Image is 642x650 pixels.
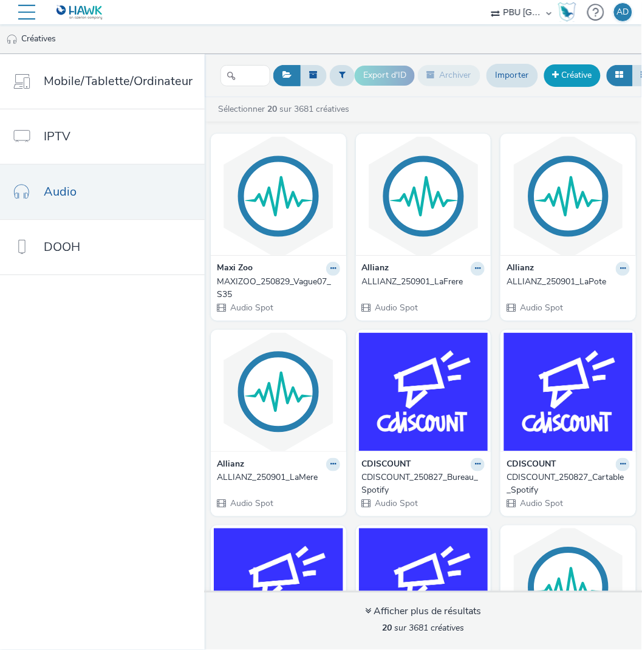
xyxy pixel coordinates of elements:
[504,529,633,647] img: GRANDFRAIS_250830_Aujourd'hui_Pnns3_Spotify visual
[507,262,534,276] strong: Allianz
[217,458,244,472] strong: Allianz
[220,65,270,86] input: Rechercher...
[558,2,581,22] a: Hawk Academy
[355,66,415,85] button: Export d'ID
[214,333,343,451] img: ALLIANZ_250901_LaMere visual
[617,3,629,21] div: AD
[362,458,412,472] strong: CDISCOUNT
[217,276,335,301] div: MAXIZOO_250829_Vague07_S35
[366,605,482,619] div: Afficher plus de résultats
[374,302,418,313] span: Audio Spot
[362,471,485,496] a: CDISCOUNT_250827_Bureau_Spotify
[6,33,18,46] img: audio
[507,471,630,496] a: CDISCOUNT_250827_Cartable_Spotify
[44,72,193,90] span: Mobile/Tablette/Ordinateur
[214,137,343,255] img: MAXIZOO_250829_Vague07_S35 visual
[56,5,103,20] img: undefined Logo
[217,276,340,301] a: MAXIZOO_250829_Vague07_S35
[229,498,273,509] span: Audio Spot
[487,64,538,87] a: Importer
[44,128,70,145] span: IPTV
[558,2,576,22] img: Hawk Academy
[359,333,488,451] img: CDISCOUNT_250827_Bureau_Spotify visual
[362,262,389,276] strong: Allianz
[418,65,480,86] button: Archiver
[229,302,273,313] span: Audio Spot
[267,103,277,115] strong: 20
[607,65,633,86] button: Grille
[544,64,601,86] a: Créative
[44,238,80,256] span: DOOH
[383,623,465,634] span: sur 3681 créatives
[44,183,77,200] span: Audio
[519,498,563,509] span: Audio Spot
[359,137,488,255] img: ALLIANZ_250901_LaFrere visual
[359,529,488,647] img: CDISCOUNT_250827_Bureau visual
[507,471,625,496] div: CDISCOUNT_250827_Cartable_Spotify
[362,276,480,288] div: ALLIANZ_250901_LaFrere
[383,623,392,634] strong: 20
[362,276,485,288] a: ALLIANZ_250901_LaFrere
[519,302,563,313] span: Audio Spot
[217,471,335,484] div: ALLIANZ_250901_LaMere
[507,276,630,288] a: ALLIANZ_250901_LaPote
[504,137,633,255] img: ALLIANZ_250901_LaPote visual
[214,529,343,647] img: CDISCOUNT_250827_Cartable visual
[507,458,556,472] strong: CDISCOUNT
[217,262,253,276] strong: Maxi Zoo
[507,276,625,288] div: ALLIANZ_250901_LaPote
[217,103,354,115] a: Sélectionner sur 3681 créatives
[374,498,418,509] span: Audio Spot
[362,471,480,496] div: CDISCOUNT_250827_Bureau_Spotify
[217,471,340,484] a: ALLIANZ_250901_LaMere
[504,333,633,451] img: CDISCOUNT_250827_Cartable_Spotify visual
